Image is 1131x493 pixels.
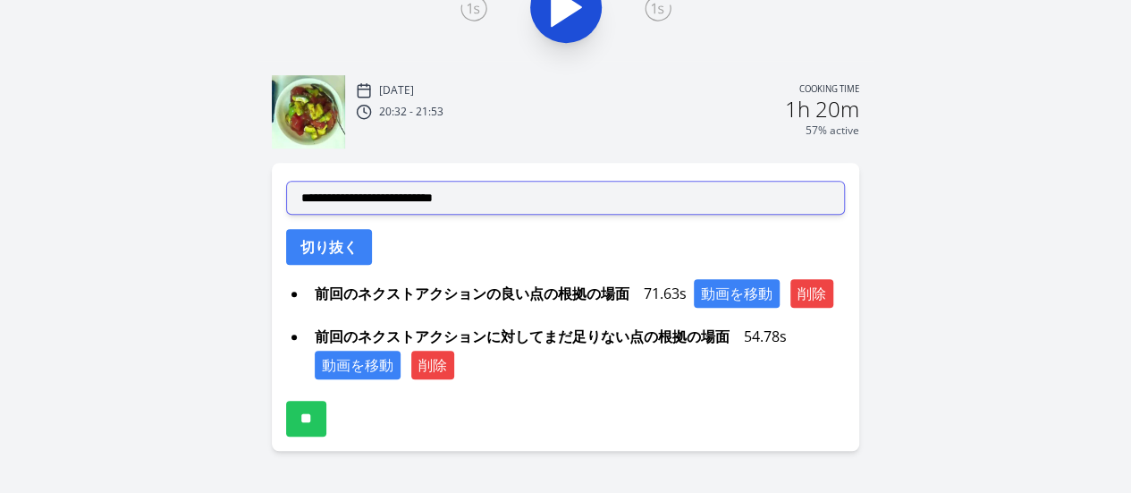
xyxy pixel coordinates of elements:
[799,82,859,98] p: Cooking time
[308,322,737,351] span: 前回のネクストアクションに対してまだ足りない点の根拠の場面
[308,279,845,308] div: 71.63s
[411,351,454,379] button: 削除
[286,229,372,265] button: 切り抜く
[379,105,443,119] p: 20:32 - 21:53
[308,279,637,308] span: 前回のネクストアクションの良い点の根拠の場面
[308,322,845,379] div: 54.78s
[315,351,401,379] button: 動画を移動
[272,75,345,149] img: 250918113333_thumb.jpeg
[785,98,859,120] h2: 1h 20m
[790,279,833,308] button: 削除
[379,83,414,98] p: [DATE]
[806,123,859,138] p: 57% active
[694,279,780,308] button: 動画を移動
